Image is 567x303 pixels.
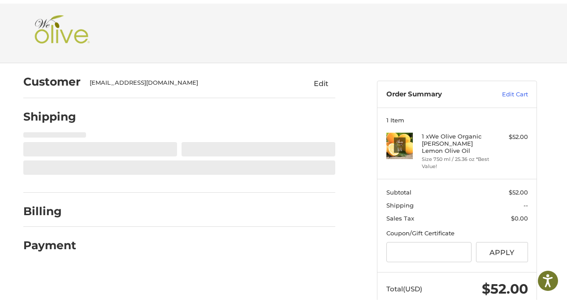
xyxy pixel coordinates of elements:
[483,87,528,95] a: Edit Cart
[386,185,411,192] span: Subtotal
[23,235,76,249] h2: Payment
[32,12,92,48] img: Shop We Olive
[23,106,76,120] h2: Shipping
[13,13,101,21] p: We're away right now. Please check back later!
[511,211,528,218] span: $0.00
[103,12,114,22] button: Open LiveChat chat widget
[493,129,528,138] div: $52.00
[307,73,335,87] button: Edit
[386,281,422,290] span: Total (USD)
[386,238,472,259] input: Gift Certificate or Coupon Code
[386,211,414,218] span: Sales Tax
[524,198,528,205] span: --
[23,71,81,85] h2: Customer
[386,87,483,95] h3: Order Summary
[386,198,414,205] span: Shipping
[509,185,528,192] span: $52.00
[90,75,290,84] div: [EMAIL_ADDRESS][DOMAIN_NAME]
[476,238,528,259] button: Apply
[386,113,528,120] h3: 1 Item
[422,129,490,151] h4: 1 x We Olive Organic [PERSON_NAME] Lemon Olive Oil
[422,152,490,167] li: Size 750 ml / 25.36 oz *Best Value!
[23,201,76,215] h2: Billing
[482,277,528,294] span: $52.00
[386,225,528,234] div: Coupon/Gift Certificate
